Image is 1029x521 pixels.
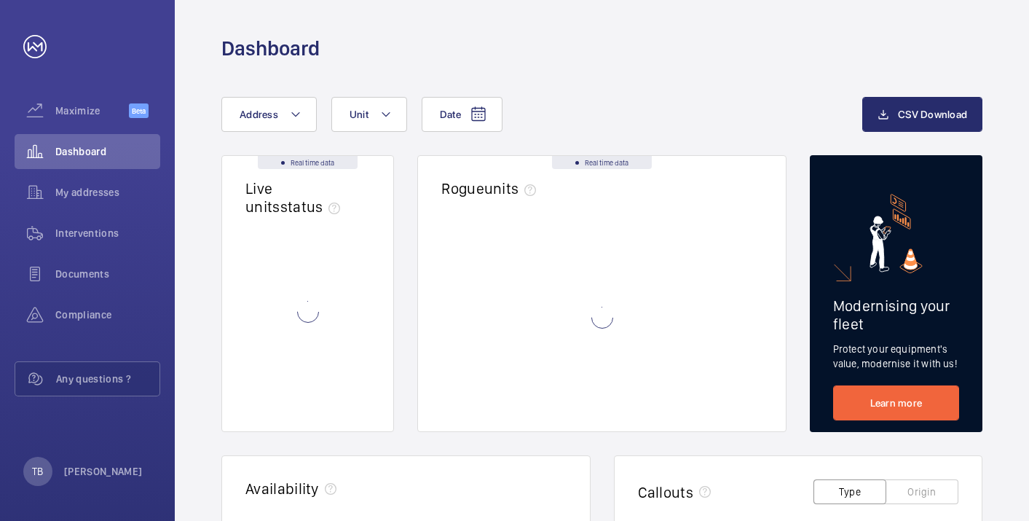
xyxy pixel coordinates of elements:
[870,194,923,273] img: marketing-card.svg
[55,185,160,200] span: My addresses
[245,179,346,216] h2: Live units
[258,156,358,169] div: Real time data
[833,342,959,371] p: Protect your equipment's value, modernise it with us!
[55,307,160,322] span: Compliance
[221,97,317,132] button: Address
[350,109,368,120] span: Unit
[441,179,542,197] h2: Rogue
[440,109,461,120] span: Date
[422,97,502,132] button: Date
[898,109,967,120] span: CSV Download
[129,103,149,118] span: Beta
[245,479,319,498] h2: Availability
[64,464,143,479] p: [PERSON_NAME]
[240,109,278,120] span: Address
[862,97,982,132] button: CSV Download
[638,483,694,501] h2: Callouts
[55,226,160,240] span: Interventions
[56,372,159,386] span: Any questions ?
[813,479,886,504] button: Type
[221,35,320,62] h1: Dashboard
[552,156,652,169] div: Real time data
[55,144,160,159] span: Dashboard
[55,267,160,281] span: Documents
[833,385,959,420] a: Learn more
[833,297,959,333] h2: Modernising your fleet
[55,103,129,118] span: Maximize
[484,179,543,197] span: units
[886,479,958,504] button: Origin
[331,97,407,132] button: Unit
[280,197,347,216] span: status
[32,464,43,479] p: TB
